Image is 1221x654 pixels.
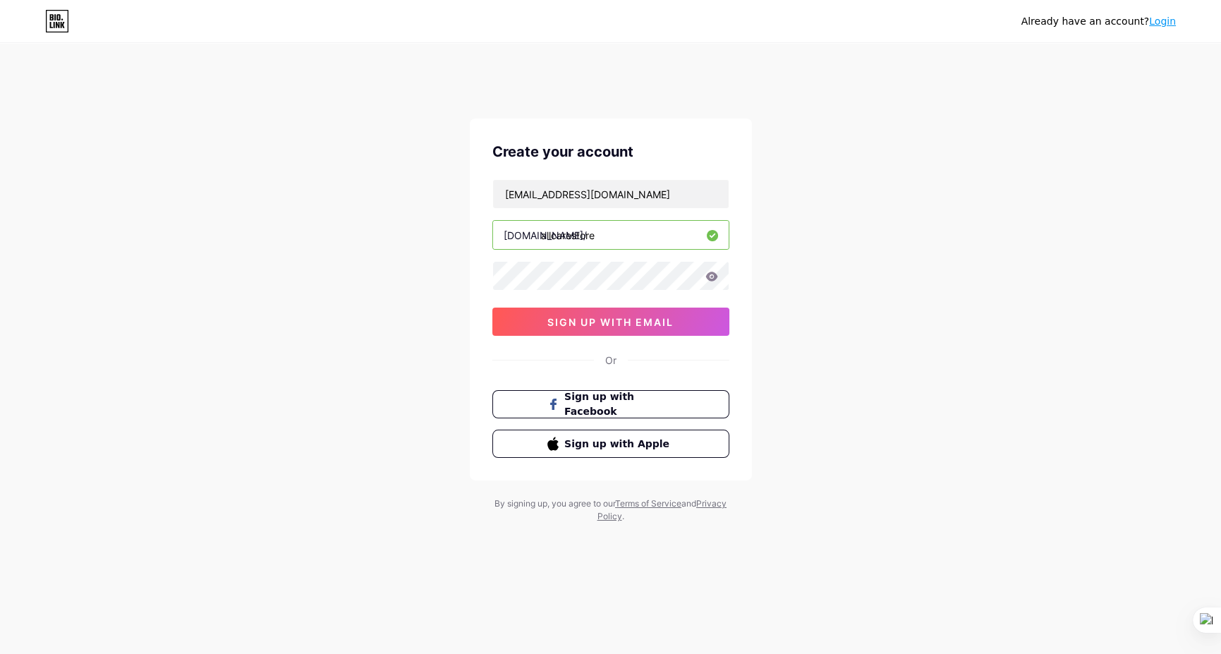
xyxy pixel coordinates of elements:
img: logo_orange.svg [23,23,34,34]
a: Login [1149,16,1176,27]
div: By signing up, you agree to our and . [491,497,731,523]
img: website_grey.svg [23,37,34,48]
div: Already have an account? [1021,14,1176,29]
button: sign up with email [492,308,729,336]
span: Sign up with Apple [564,437,674,452]
div: [DOMAIN_NAME]/ [504,228,587,243]
a: Terms of Service [615,498,681,509]
span: Sign up with Facebook [564,389,674,419]
div: Or [605,353,616,368]
div: Domain: [DOMAIN_NAME] [37,37,155,48]
div: v 4.0.25 [40,23,69,34]
input: username [493,221,729,249]
div: Domain Overview [54,83,126,92]
button: Sign up with Apple [492,430,729,458]
input: Email [493,180,729,208]
img: tab_keywords_by_traffic_grey.svg [140,82,152,93]
span: sign up with email [547,316,674,328]
button: Sign up with Facebook [492,390,729,418]
div: Create your account [492,141,729,162]
img: tab_domain_overview_orange.svg [38,82,49,93]
div: Keywords by Traffic [156,83,238,92]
